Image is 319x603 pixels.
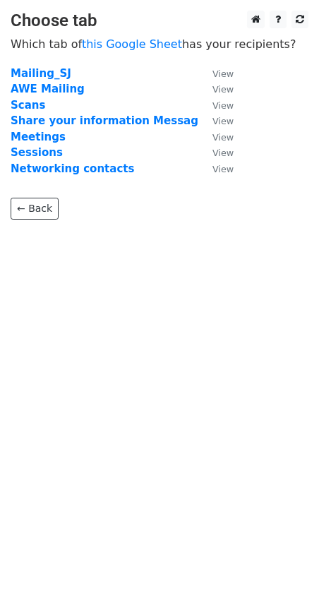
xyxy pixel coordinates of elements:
a: Meetings [11,131,66,143]
a: AWE Mailing [11,83,85,95]
h3: Choose tab [11,11,308,31]
a: View [198,99,234,112]
a: Networking contacts [11,162,134,175]
small: View [212,100,234,111]
small: View [212,164,234,174]
a: Mailing_SJ [11,67,71,80]
small: View [212,148,234,158]
a: Share your information Messag [11,114,198,127]
small: View [212,132,234,143]
a: View [198,146,234,159]
a: View [198,67,234,80]
small: View [212,84,234,95]
small: View [212,116,234,126]
p: Which tab of has your recipients? [11,37,308,52]
a: View [198,114,234,127]
a: Scans [11,99,45,112]
a: ← Back [11,198,59,220]
a: View [198,83,234,95]
small: View [212,68,234,79]
a: View [198,131,234,143]
a: View [198,162,234,175]
a: Sessions [11,146,63,159]
a: this Google Sheet [82,37,182,51]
